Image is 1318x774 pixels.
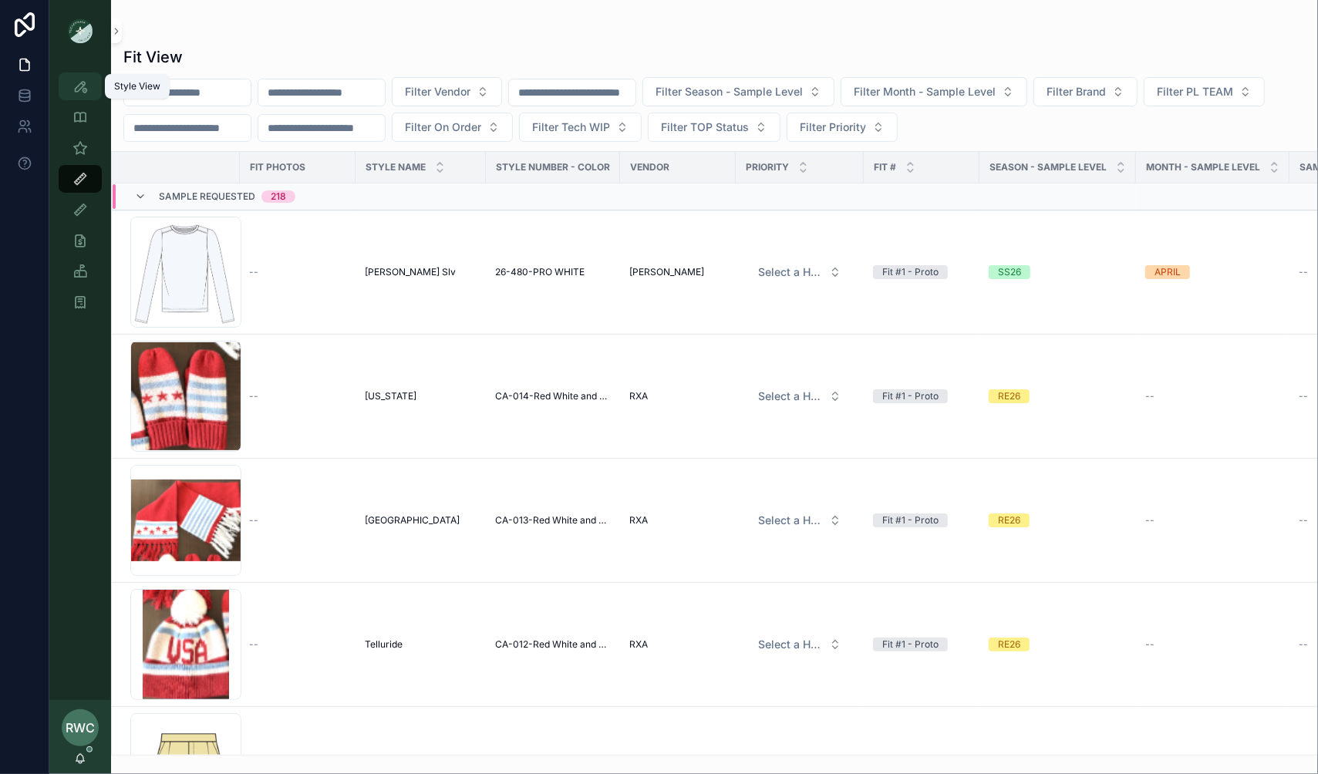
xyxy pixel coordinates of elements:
[745,630,855,659] a: Select Button
[1145,514,1280,527] a: --
[998,513,1020,527] div: RE26
[123,46,183,68] h1: Fit View
[496,161,610,173] span: Style Number - Color
[873,389,970,403] a: Fit #1 - Proto
[365,390,477,402] a: [US_STATE]
[629,514,726,527] a: RXA
[745,506,855,535] a: Select Button
[1145,638,1280,651] a: --
[998,389,1020,403] div: RE26
[249,390,258,402] span: --
[873,513,970,527] a: Fit #1 - Proto
[366,161,426,173] span: STYLE NAME
[841,77,1027,106] button: Select Button
[1146,161,1260,173] span: MONTH - SAMPLE LEVEL
[758,389,823,404] span: Select a HP FIT LEVEL
[882,638,939,651] div: Fit #1 - Proto
[495,514,611,527] a: CA-013-Red White and Blue
[882,513,939,527] div: Fit #1 - Proto
[800,119,866,135] span: Filter Priority
[365,266,456,278] span: [PERSON_NAME] Slv
[1299,266,1308,278] span: --
[661,119,749,135] span: Filter TOP Status
[758,637,823,652] span: Select a HP FIT LEVEL
[989,161,1107,173] span: Season - Sample Level
[873,638,970,651] a: Fit #1 - Proto
[495,638,611,651] a: CA-012-Red White and Blue
[648,113,780,142] button: Select Button
[249,514,258,527] span: --
[989,389,1127,403] a: RE26
[629,266,726,278] a: [PERSON_NAME]
[532,119,610,135] span: Filter Tech WIP
[271,190,286,203] div: 218
[1144,77,1265,106] button: Select Button
[1145,390,1155,402] span: --
[365,266,477,278] a: [PERSON_NAME] Slv
[114,80,160,93] div: Style View
[49,62,111,336] div: scrollable content
[392,113,513,142] button: Select Button
[656,84,803,99] span: Filter Season - Sample Level
[998,638,1020,651] div: RE26
[998,265,1021,279] div: SS26
[365,390,416,402] span: [US_STATE]
[68,19,93,43] img: App logo
[787,113,898,142] button: Select Button
[405,119,481,135] span: Filter On Order
[365,638,477,651] a: Telluride
[250,161,305,173] span: Fit Photos
[882,389,939,403] div: Fit #1 - Proto
[249,638,346,651] a: --
[249,390,346,402] a: --
[989,638,1127,651] a: RE26
[746,382,854,410] button: Select Button
[1299,638,1308,651] span: --
[989,265,1127,279] a: SS26
[495,390,611,402] a: CA-014-Red White and Blue
[882,265,939,279] div: Fit #1 - Proto
[1145,638,1155,651] span: --
[629,390,648,402] span: RXA
[873,265,970,279] a: Fit #1 - Proto
[66,718,95,737] span: RWC
[405,84,470,99] span: Filter Vendor
[758,264,823,280] span: Select a HP FIT LEVEL
[1047,84,1106,99] span: Filter Brand
[874,161,896,173] span: Fit #
[746,161,789,173] span: PRIORITY
[1157,84,1233,99] span: Filter PL TEAM
[392,77,502,106] button: Select Button
[758,513,823,528] span: Select a HP FIT LEVEL
[365,514,477,527] a: [GEOGRAPHIC_DATA]
[745,382,855,411] a: Select Button
[249,514,346,527] a: --
[630,161,669,173] span: Vendor
[989,513,1127,527] a: RE26
[745,257,855,287] a: Select Button
[1299,390,1308,402] span: --
[746,258,854,286] button: Select Button
[249,638,258,651] span: --
[629,266,704,278] span: [PERSON_NAME]
[746,506,854,534] button: Select Button
[519,113,642,142] button: Select Button
[642,77,834,106] button: Select Button
[746,631,854,658] button: Select Button
[629,638,726,651] a: RXA
[249,266,258,278] span: --
[249,266,346,278] a: --
[365,514,460,527] span: [GEOGRAPHIC_DATA]
[495,266,585,278] span: 26-480-PRO WHITE
[159,190,255,203] span: Sample Requested
[629,638,648,651] span: RXA
[1033,77,1138,106] button: Select Button
[1299,514,1308,527] span: --
[629,514,648,527] span: RXA
[365,638,403,651] span: Telluride
[1145,514,1155,527] span: --
[1155,265,1181,279] div: APRIL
